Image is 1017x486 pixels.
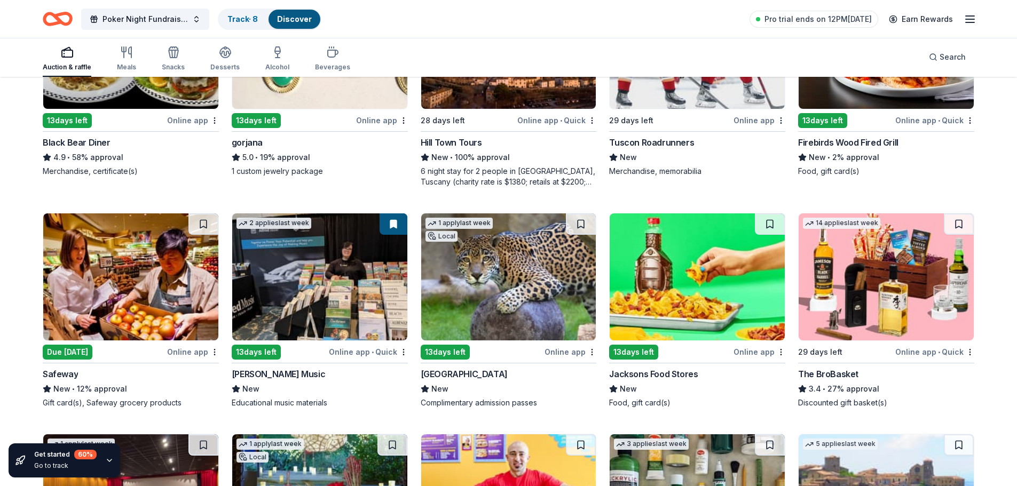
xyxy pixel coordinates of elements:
div: 58% approval [43,151,219,164]
button: Auction & raffle [43,42,91,77]
a: Image for SafewayDue [DATE]Online appSafewayNew•12% approvalGift card(s), Safeway grocery products [43,213,219,408]
div: Firebirds Wood Fired Grill [798,136,898,149]
div: Online app Quick [895,114,974,127]
div: Online app [545,345,596,358]
button: Snacks [162,42,185,77]
div: 12% approval [43,383,219,395]
span: New [809,151,826,164]
span: Pro trial ends on 12PM[DATE] [764,13,872,26]
div: Gift card(s), Safeway grocery products [43,397,219,408]
a: Earn Rewards [882,10,959,29]
div: Online app Quick [517,114,596,127]
div: gorjana [232,136,263,149]
img: Image for Safeway [43,213,218,340]
div: Tuscon Roadrunners [609,136,694,149]
div: [GEOGRAPHIC_DATA] [421,368,508,380]
img: Image for The BroBasket [799,213,974,340]
span: • [372,348,374,356]
div: Online app [356,114,408,127]
span: New [431,151,448,164]
div: 13 days left [232,345,281,360]
a: Home [43,6,73,31]
div: 3 applies last week [614,439,689,450]
div: Online app Quick [329,345,408,358]
div: Local [425,231,458,242]
span: • [450,153,453,162]
div: Merchandise, memorabilia [609,166,785,177]
div: Food, gift card(s) [609,397,785,408]
div: Desserts [210,63,240,71]
div: 1 custom jewelry package [232,166,408,177]
div: [PERSON_NAME] Music [232,368,325,380]
div: Alcohol [265,63,289,71]
div: 6 night stay for 2 people in [GEOGRAPHIC_DATA], Tuscany (charity rate is $1380; retails at $2200;... [421,166,597,187]
span: 3.4 [809,383,821,395]
div: Online app [734,345,785,358]
div: Food, gift card(s) [798,166,974,177]
div: Due [DATE] [43,345,92,360]
span: New [620,151,637,164]
div: 100% approval [421,151,597,164]
button: Beverages [315,42,350,77]
a: Image for The BroBasket14 applieslast week29 days leftOnline app•QuickThe BroBasket3.4•27% approv... [798,213,974,408]
div: Online app [167,345,219,358]
span: 4.9 [53,151,66,164]
span: New [53,383,70,395]
div: 13 days left [798,113,847,128]
div: 28 days left [421,114,465,127]
div: 1 apply last week [236,439,304,450]
a: Pro trial ends on 12PM[DATE] [750,11,878,28]
div: 29 days left [609,114,653,127]
img: Image for Alfred Music [232,213,407,340]
button: Search [920,46,974,68]
span: • [938,116,940,125]
button: Track· 8Discover [218,9,321,30]
div: 13 days left [232,113,281,128]
div: Jacksons Food Stores [609,368,698,380]
span: • [828,153,831,162]
div: Auction & raffle [43,63,91,71]
span: • [72,385,75,393]
div: 5 applies last week [803,439,878,450]
div: Go to track [34,461,97,470]
span: • [938,348,940,356]
a: Image for Alfred Music2 applieslast week13days leftOnline app•Quick[PERSON_NAME] MusicNewEducatio... [232,213,408,408]
div: Merchandise, certificate(s) [43,166,219,177]
span: • [67,153,70,162]
div: Beverages [315,63,350,71]
div: Get started [34,450,97,459]
div: Online app [167,114,219,127]
a: Image for Jacksons Food Stores13days leftOnline appJacksons Food StoresNewFood, gift card(s) [609,213,785,408]
span: • [255,153,258,162]
div: Black Bear Diner [43,136,111,149]
a: Track· 8 [227,14,258,23]
div: 60 % [74,450,97,459]
div: 1 apply last week [425,218,493,229]
img: Image for Reid Park Zoo [421,213,596,340]
span: New [620,383,637,395]
div: Online app Quick [895,345,974,358]
span: Poker Night Fundraiser [103,13,188,26]
div: 29 days left [798,346,842,358]
div: Online app [734,114,785,127]
div: 19% approval [232,151,408,164]
div: Discounted gift basket(s) [798,397,974,408]
div: Safeway [43,368,78,380]
button: Meals [117,42,136,77]
div: Hill Town Tours [421,136,482,149]
div: 27% approval [798,383,974,395]
span: • [560,116,562,125]
a: Image for Reid Park Zoo1 applylast weekLocal13days leftOnline app[GEOGRAPHIC_DATA]NewComplimentar... [421,213,597,408]
span: Search [940,51,966,63]
div: 13 days left [609,345,658,360]
div: 2% approval [798,151,974,164]
span: New [242,383,259,395]
span: New [431,383,448,395]
button: Poker Night Fundraiser [81,9,209,30]
div: 13 days left [421,345,470,360]
div: Meals [117,63,136,71]
div: Complimentary admission passes [421,397,597,408]
div: 2 applies last week [236,218,311,229]
button: Desserts [210,42,240,77]
div: Snacks [162,63,185,71]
